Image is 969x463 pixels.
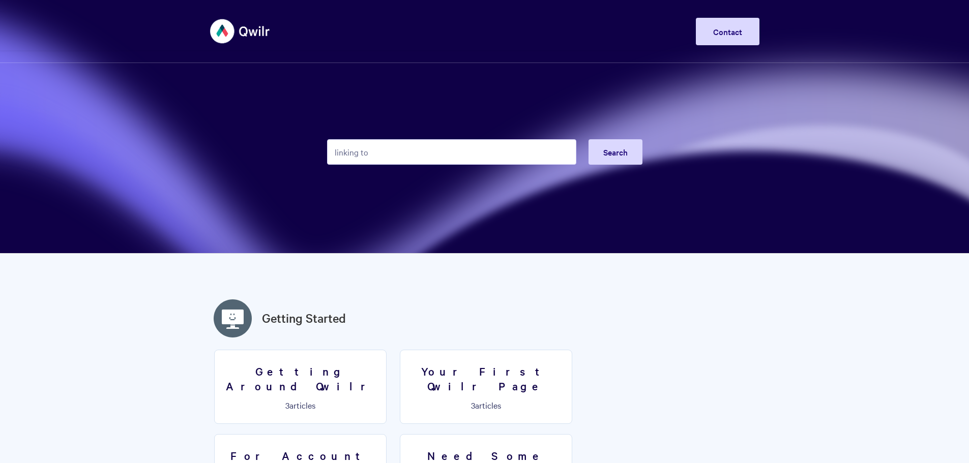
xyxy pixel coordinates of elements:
span: 3 [471,399,475,411]
button: Search [589,139,642,165]
a: Your First Qwilr Page 3articles [400,350,572,424]
h3: Getting Around Qwilr [221,364,380,393]
a: Getting Started [262,309,346,327]
p: articles [406,400,566,410]
p: articles [221,400,380,410]
span: Search [603,146,628,158]
img: Qwilr Help Center [210,12,271,50]
span: 3 [285,399,289,411]
input: Search the knowledge base [327,139,576,165]
a: Getting Around Qwilr 3articles [214,350,387,424]
a: Contact [696,18,759,45]
h3: Your First Qwilr Page [406,364,566,393]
